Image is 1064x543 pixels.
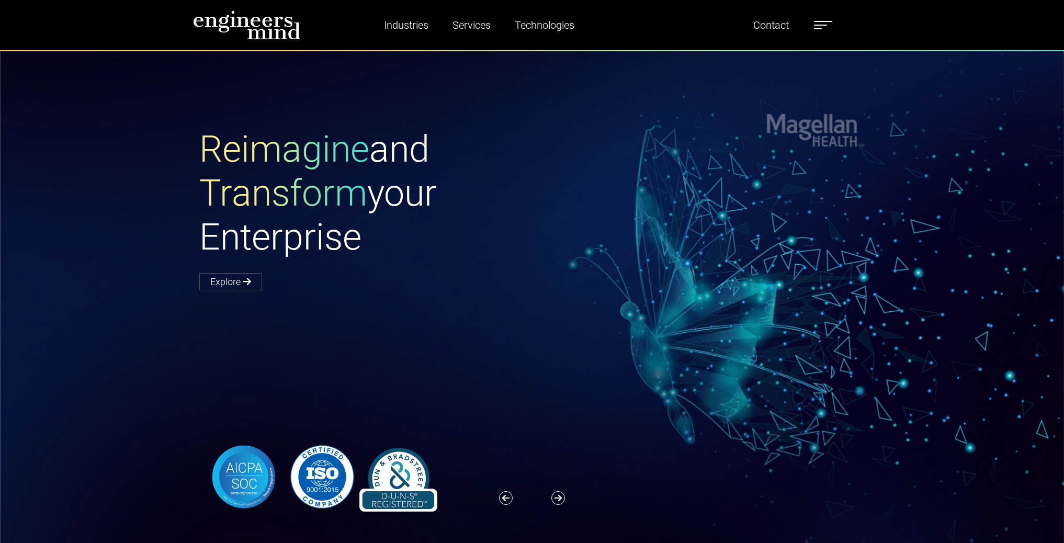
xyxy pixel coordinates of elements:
img: logo [193,10,301,40]
a: Industries [380,13,433,37]
span: Transform [199,172,367,214]
span: Reimagine [199,128,369,171]
a: Services [448,13,495,37]
a: Explore [199,273,262,290]
img: banner-logo [199,442,444,512]
a: Technologies [511,13,579,37]
a: Contact [749,13,793,37]
h1: and your Enterprise [199,127,532,259]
